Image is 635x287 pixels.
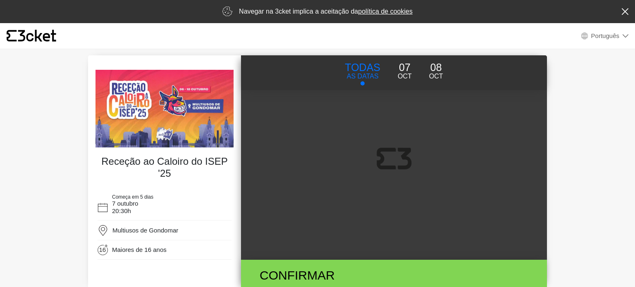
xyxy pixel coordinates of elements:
[336,59,389,86] button: TODAS AS DATAS
[112,194,153,200] span: Começa em 5 dias
[104,244,108,248] span: +
[112,200,138,214] span: 7 outubro 20:30h
[345,60,380,76] p: TODAS
[239,7,413,17] p: Navegar na 3cket implica a aceitação da
[112,227,178,234] span: Multiusos de Gondomar
[112,246,167,254] span: Maiores de 16 anos
[358,8,413,15] a: política de cookies
[398,60,412,76] p: 07
[429,71,443,81] p: Oct
[429,60,443,76] p: 08
[7,30,17,42] g: {' '}
[398,71,412,81] p: Oct
[95,70,234,147] img: 7440fe1f37c444abb5e7e2de1cca6be7.webp
[420,59,452,82] button: 08 Oct
[100,156,229,180] h4: Receção ao Caloiro do ISEP '25
[253,266,441,285] div: Confirmar
[389,59,420,82] button: 07 Oct
[99,246,109,256] span: 16
[345,71,380,81] p: AS DATAS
